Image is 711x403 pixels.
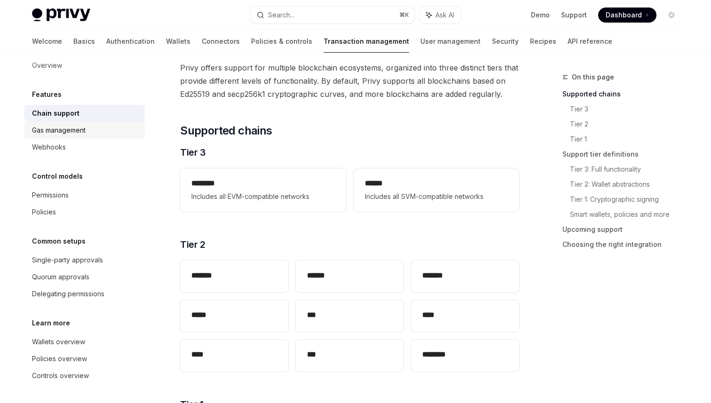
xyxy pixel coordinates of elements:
[435,10,454,20] span: Ask AI
[324,30,409,53] a: Transaction management
[24,367,145,384] a: Controls overview
[32,236,86,247] h5: Common setups
[180,238,205,251] span: Tier 2
[32,336,85,348] div: Wallets overview
[32,8,90,22] img: light logo
[180,168,346,212] a: **** ***Includes all EVM-compatible networks
[598,8,656,23] a: Dashboard
[32,190,69,201] div: Permissions
[570,192,687,207] a: Tier 1: Cryptographic signing
[32,254,103,266] div: Single-party approvals
[24,350,145,367] a: Policies overview
[32,271,89,283] div: Quorum approvals
[32,142,66,153] div: Webhooks
[191,191,334,202] span: Includes all EVM-compatible networks
[562,87,687,102] a: Supported chains
[32,288,104,300] div: Delegating permissions
[32,89,62,100] h5: Features
[354,168,519,212] a: **** *Includes all SVM-compatible networks
[32,317,70,329] h5: Learn more
[106,30,155,53] a: Authentication
[570,162,687,177] a: Tier 3: Full functionality
[419,7,461,24] button: Ask AI
[570,102,687,117] a: Tier 3
[561,10,587,20] a: Support
[268,9,294,21] div: Search...
[570,132,687,147] a: Tier 1
[251,30,312,53] a: Policies & controls
[24,285,145,302] a: Delegating permissions
[365,191,508,202] span: Includes all SVM-compatible networks
[420,30,481,53] a: User management
[570,177,687,192] a: Tier 2: Wallet abstractions
[399,11,409,19] span: ⌘ K
[24,139,145,156] a: Webhooks
[202,30,240,53] a: Connectors
[24,204,145,221] a: Policies
[73,30,95,53] a: Basics
[24,122,145,139] a: Gas management
[180,61,519,101] span: Privy offers support for multiple blockchain ecosystems, organized into three distinct tiers that...
[531,10,550,20] a: Demo
[32,125,86,136] div: Gas management
[180,123,272,138] span: Supported chains
[24,252,145,269] a: Single-party approvals
[570,207,687,222] a: Smart wallets, policies and more
[562,147,687,162] a: Support tier definitions
[166,30,190,53] a: Wallets
[32,171,83,182] h5: Control models
[250,7,415,24] button: Search...⌘K
[32,108,79,119] div: Chain support
[606,10,642,20] span: Dashboard
[24,333,145,350] a: Wallets overview
[568,30,612,53] a: API reference
[32,370,89,381] div: Controls overview
[530,30,556,53] a: Recipes
[24,269,145,285] a: Quorum approvals
[24,105,145,122] a: Chain support
[562,222,687,237] a: Upcoming support
[492,30,519,53] a: Security
[664,8,679,23] button: Toggle dark mode
[32,206,56,218] div: Policies
[180,146,205,159] span: Tier 3
[570,117,687,132] a: Tier 2
[24,187,145,204] a: Permissions
[562,237,687,252] a: Choosing the right integration
[32,353,87,364] div: Policies overview
[32,30,62,53] a: Welcome
[572,71,614,83] span: On this page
